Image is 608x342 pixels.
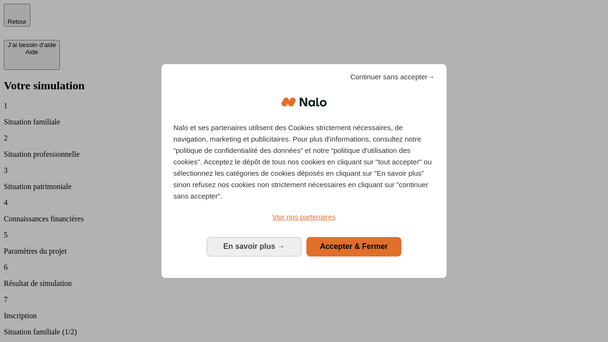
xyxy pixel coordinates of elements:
a: Voir nos partenaires [173,211,435,223]
button: Accepter & Fermer: Accepter notre traitement des données et fermer [306,237,401,256]
span: Voir nos partenaires [272,213,335,221]
p: Nalo et ses partenaires utilisent des Cookies strictement nécessaires, de navigation, marketing e... [173,122,435,202]
span: Accepter & Fermer [320,242,388,250]
div: Bienvenue chez Nalo Gestion du consentement [161,64,446,277]
button: En savoir plus: Configurer vos consentements [207,237,302,256]
img: Logo [281,88,327,116]
span: En savoir plus → [223,242,285,250]
span: Continuer sans accepter→ [350,71,435,83]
